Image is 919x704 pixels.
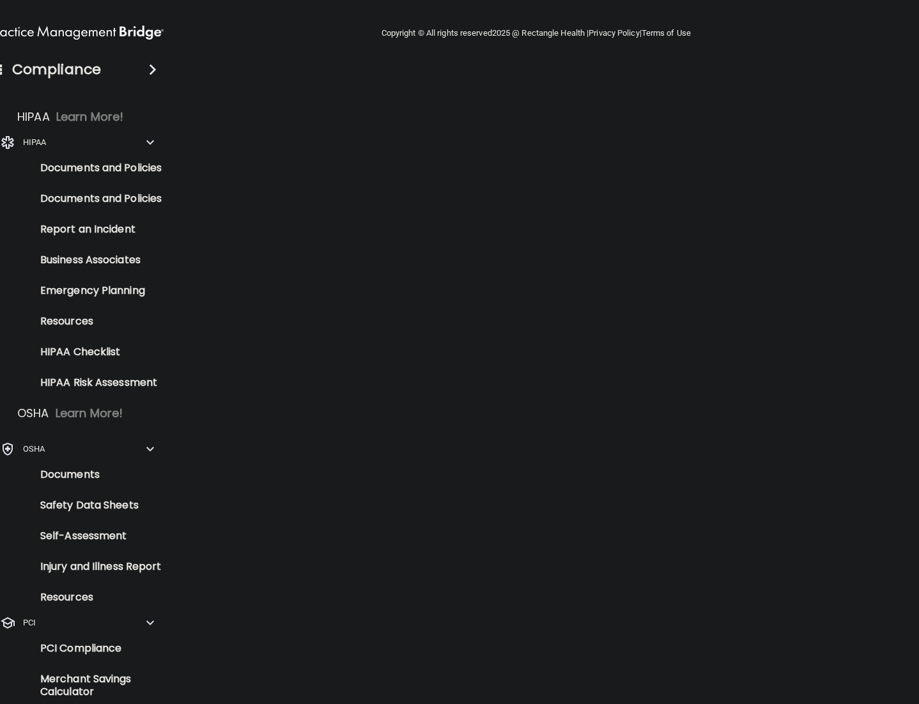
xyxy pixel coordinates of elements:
[8,192,183,205] p: Documents and Policies
[589,28,639,38] a: Privacy Policy
[23,441,45,457] p: OSHA
[8,223,183,236] p: Report an Incident
[303,13,769,54] div: Copyright © All rights reserved 2025 @ Rectangle Health | |
[8,468,183,481] p: Documents
[23,135,47,150] p: HIPAA
[8,315,183,328] p: Resources
[17,109,50,125] p: HIPAA
[56,406,123,421] p: Learn More!
[8,376,183,389] p: HIPAA Risk Assessment
[8,284,183,297] p: Emergency Planning
[8,530,183,542] p: Self-Assessment
[8,254,183,266] p: Business Associates
[8,642,183,655] p: PCI Compliance
[12,61,101,79] h4: Compliance
[8,673,183,698] p: Merchant Savings Calculator
[23,615,36,631] p: PCI
[8,499,183,512] p: Safety Data Sheets
[8,346,183,358] p: HIPAA Checklist
[8,591,183,604] p: Resources
[56,109,124,125] p: Learn More!
[8,162,183,174] p: Documents and Policies
[8,560,183,573] p: Injury and Illness Report
[642,28,691,38] a: Terms of Use
[17,406,49,421] p: OSHA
